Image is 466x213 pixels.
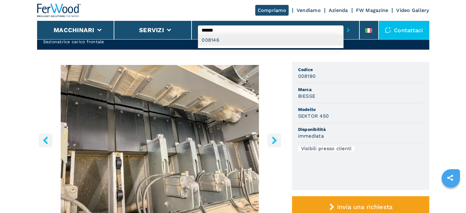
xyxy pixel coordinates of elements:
button: Macchinari [54,26,94,34]
h2: Sezionatrice carico frontale [43,39,130,45]
h3: BIESSE [298,93,316,100]
span: Modello [298,106,423,112]
h3: 008190 [298,73,316,80]
img: Contattaci [385,27,391,33]
button: Servizi [139,26,164,34]
a: Vendiamo [297,7,321,13]
button: submit-button [343,23,353,37]
h3: immediata [298,132,324,139]
div: 008146 [198,35,343,46]
a: sharethis [442,170,458,185]
a: FW Magazine [356,7,388,13]
button: right-button [267,133,281,147]
div: Contattaci [379,21,429,39]
div: Visibili presso clienti [298,146,355,151]
iframe: Chat [440,185,461,208]
h3: SEKTOR 450 [298,112,329,120]
a: Azienda [329,7,348,13]
span: Marca [298,86,423,93]
a: Compriamo [255,5,289,16]
span: Codice [298,67,423,73]
button: left-button [39,133,52,147]
span: Disponibilità [298,126,423,132]
a: Video Gallery [396,7,429,13]
span: Invia una richiesta [337,203,392,211]
img: Ferwood [37,4,81,17]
